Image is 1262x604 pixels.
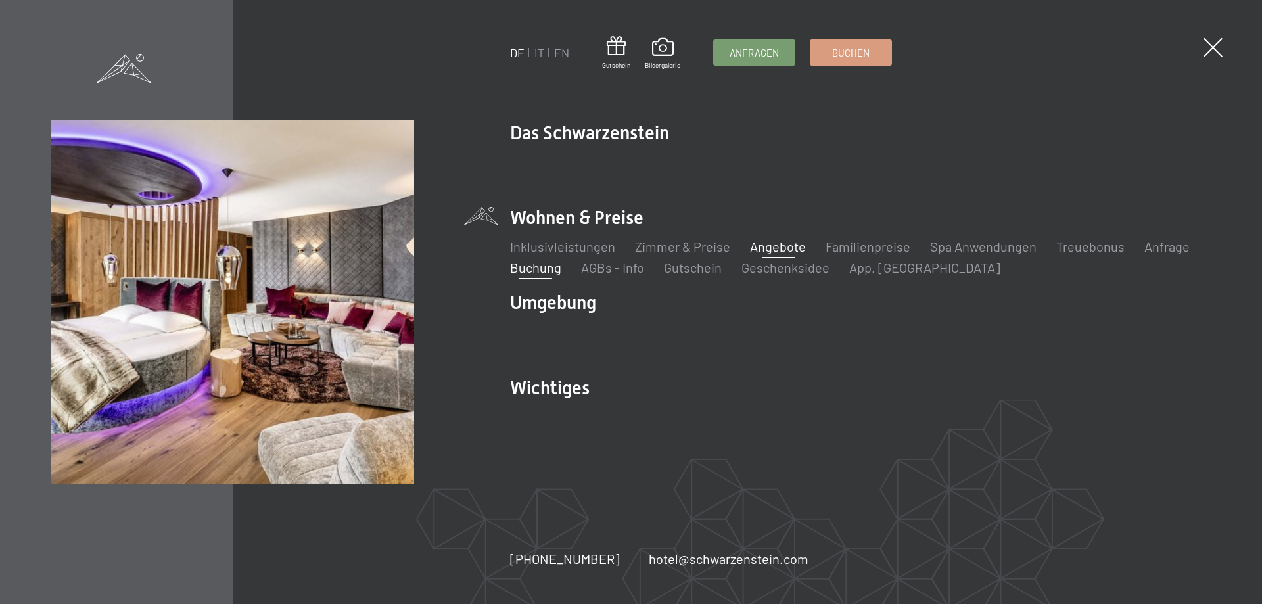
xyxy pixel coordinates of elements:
a: hotel@schwarzenstein.com [649,549,808,568]
a: Buchung [510,260,561,275]
a: Zimmer & Preise [635,239,730,254]
span: Gutschein [602,60,630,70]
a: Anfrage [1144,239,1190,254]
span: Bildergalerie [645,60,680,70]
a: EN [554,45,569,60]
a: App. [GEOGRAPHIC_DATA] [849,260,1000,275]
span: [PHONE_NUMBER] [510,551,620,567]
a: Gutschein [664,260,722,275]
a: Familienpreise [826,239,910,254]
a: [PHONE_NUMBER] [510,549,620,568]
a: Angebote [750,239,806,254]
a: Anfragen [714,40,795,65]
a: Gutschein [602,36,630,70]
a: Treuebonus [1056,239,1125,254]
a: Bildergalerie [645,38,680,70]
span: Buchen [832,46,870,60]
a: Inklusivleistungen [510,239,615,254]
a: Buchen [810,40,891,65]
span: Anfragen [730,46,779,60]
a: Spa Anwendungen [930,239,1037,254]
a: IT [534,45,544,60]
a: DE [510,45,525,60]
a: Geschenksidee [741,260,830,275]
a: AGBs - Info [581,260,644,275]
